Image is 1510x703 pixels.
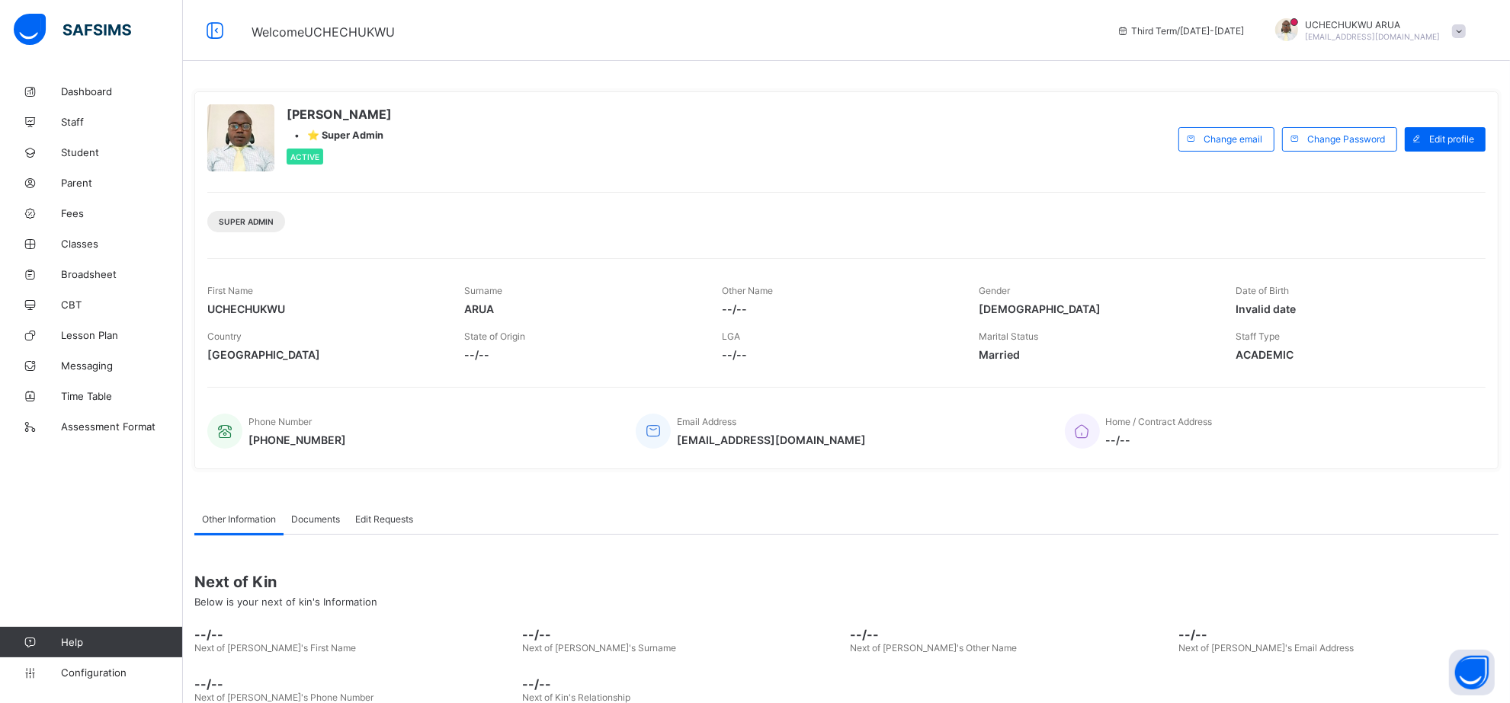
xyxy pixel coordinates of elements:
[979,302,1213,315] span: [DEMOGRAPHIC_DATA]
[522,627,842,642] span: --/--
[202,513,276,525] span: Other Information
[1106,416,1213,427] span: Home / Contract Address
[1236,285,1290,296] span: Date of Birth
[61,177,183,189] span: Parent
[207,331,242,342] span: Country
[522,676,842,692] span: --/--
[464,348,698,361] span: --/--
[1236,331,1281,342] span: Staff Type
[194,627,515,642] span: --/--
[1236,302,1470,315] span: Invalid date
[355,513,413,525] span: Edit Requests
[1307,133,1385,145] span: Change Password
[194,692,373,703] span: Next of [PERSON_NAME]'s Phone Number
[207,348,441,361] span: [GEOGRAPHIC_DATA]
[979,348,1213,361] span: Married
[61,146,183,158] span: Student
[722,285,773,296] span: Other Name
[1204,133,1262,145] span: Change email
[61,207,183,219] span: Fees
[979,285,1010,296] span: Gender
[722,302,956,315] span: --/--
[979,331,1038,342] span: Marital Status
[61,238,183,250] span: Classes
[291,513,340,525] span: Documents
[1117,25,1245,37] span: session/term information
[851,642,1018,653] span: Next of [PERSON_NAME]'s Other Name
[1306,32,1441,41] span: [EMAIL_ADDRESS][DOMAIN_NAME]
[522,642,676,653] span: Next of [PERSON_NAME]'s Surname
[290,152,319,161] span: Active
[464,302,698,315] span: ARUA
[464,285,502,296] span: Surname
[1429,133,1474,145] span: Edit profile
[194,642,356,653] span: Next of [PERSON_NAME]'s First Name
[287,107,392,122] span: [PERSON_NAME]
[287,129,392,141] div: •
[1306,19,1441,30] span: UCHECHUKWU ARUA
[61,329,183,341] span: Lesson Plan
[61,420,183,433] span: Assessment Format
[252,24,395,40] span: Welcome UCHECHUKWU
[464,331,525,342] span: State of Origin
[522,692,630,703] span: Next of Kin's Relationship
[61,268,183,280] span: Broadsheet
[1178,642,1354,653] span: Next of [PERSON_NAME]'s Email Address
[61,390,183,402] span: Time Table
[1260,18,1473,43] div: UCHECHUKWUARUA
[248,433,346,446] span: [PHONE_NUMBER]
[61,299,183,311] span: CBT
[219,217,274,226] span: Super Admin
[307,129,383,141] span: ⭐ Super Admin
[207,285,253,296] span: First Name
[61,85,183,97] span: Dashboard
[1178,627,1499,642] span: --/--
[61,116,183,128] span: Staff
[14,14,131,46] img: safsims
[207,302,441,315] span: UCHECHUKWU
[677,416,736,427] span: Email Address
[1106,433,1213,446] span: --/--
[194,596,377,608] span: Below is your next of kin's Information
[61,666,182,679] span: Configuration
[194,676,515,692] span: --/--
[248,416,312,427] span: Phone Number
[61,636,182,648] span: Help
[1449,650,1495,695] button: Open asap
[1236,348,1470,361] span: ACADEMIC
[722,331,740,342] span: LGA
[194,573,1499,591] span: Next of Kin
[677,433,866,446] span: [EMAIL_ADDRESS][DOMAIN_NAME]
[851,627,1171,642] span: --/--
[722,348,956,361] span: --/--
[61,359,183,372] span: Messaging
